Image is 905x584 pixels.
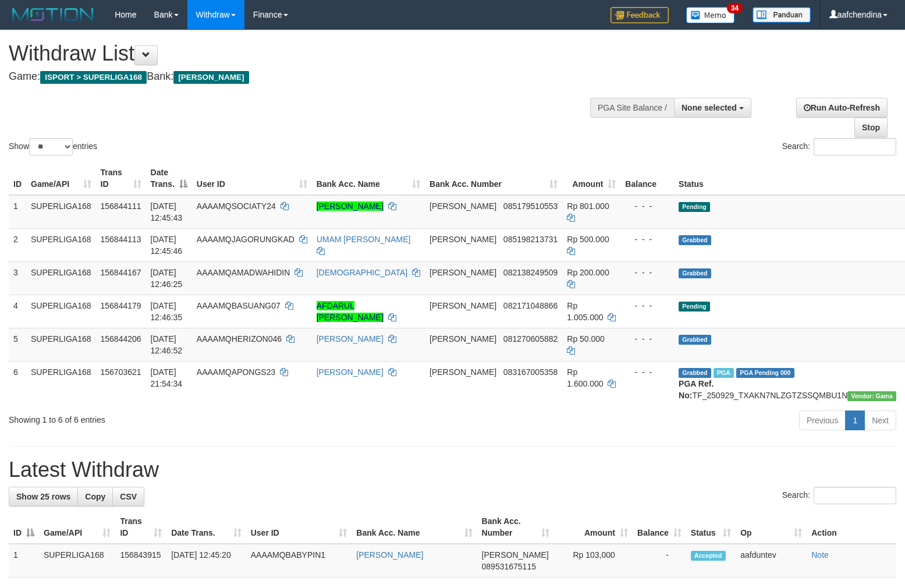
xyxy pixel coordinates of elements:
[9,228,26,261] td: 2
[166,544,246,578] td: [DATE] 12:45:20
[625,300,669,312] div: - - -
[9,511,39,544] th: ID: activate to sort column descending
[567,301,603,322] span: Rp 1.005.000
[120,492,137,501] span: CSV
[430,301,496,310] span: [PERSON_NAME]
[611,7,669,23] img: Feedback.jpg
[151,268,183,289] span: [DATE] 12:46:25
[625,366,669,378] div: - - -
[562,162,620,195] th: Amount: activate to sort column ascending
[554,544,633,578] td: Rp 103,000
[620,162,674,195] th: Balance
[9,195,26,229] td: 1
[714,368,734,378] span: Marked by aafchhiseyha
[16,492,70,501] span: Show 25 rows
[197,235,294,244] span: AAAAMQJAGORUNGKAD
[782,138,896,155] label: Search:
[679,368,711,378] span: Grabbed
[679,202,710,212] span: Pending
[9,544,39,578] td: 1
[312,162,425,195] th: Bank Acc. Name: activate to sort column ascending
[101,268,141,277] span: 156844167
[567,268,609,277] span: Rp 200.000
[101,334,141,344] span: 156844206
[430,334,496,344] span: [PERSON_NAME]
[9,42,592,65] h1: Withdraw List
[9,162,26,195] th: ID
[9,328,26,361] td: 5
[864,410,896,430] a: Next
[317,367,384,377] a: [PERSON_NAME]
[482,562,536,571] span: Copy 089531675115 to clipboard
[482,550,549,560] span: [PERSON_NAME]
[674,361,901,406] td: TF_250929_TXAKN7NLZGTZSSQMBU1N
[197,201,276,211] span: AAAAMQSOCIATY24
[85,492,105,501] span: Copy
[317,268,408,277] a: [DEMOGRAPHIC_DATA]
[503,201,558,211] span: Copy 085179510553 to clipboard
[503,268,558,277] span: Copy 082138249509 to clipboard
[352,511,477,544] th: Bank Acc. Name: activate to sort column ascending
[197,268,290,277] span: AAAAMQAMADWAHIDIN
[430,367,496,377] span: [PERSON_NAME]
[26,195,96,229] td: SUPERLIGA168
[151,367,183,388] span: [DATE] 21:54:34
[9,261,26,295] td: 3
[26,228,96,261] td: SUPERLIGA168
[29,138,73,155] select: Showentries
[317,235,411,244] a: UMAM [PERSON_NAME]
[26,328,96,361] td: SUPERLIGA168
[807,511,896,544] th: Action
[691,551,726,561] span: Accepted
[430,268,496,277] span: [PERSON_NAME]
[26,361,96,406] td: SUPERLIGA168
[503,367,558,377] span: Copy 083167005358 to clipboard
[101,301,141,310] span: 156844179
[317,201,384,211] a: [PERSON_NAME]
[430,201,496,211] span: [PERSON_NAME]
[9,295,26,328] td: 4
[9,487,78,507] a: Show 25 rows
[503,235,558,244] span: Copy 085198213731 to clipboard
[554,511,633,544] th: Amount: activate to sort column ascending
[625,267,669,278] div: - - -
[782,487,896,504] label: Search:
[682,103,737,112] span: None selected
[39,544,115,578] td: SUPERLIGA168
[679,379,714,400] b: PGA Ref. No:
[317,301,384,322] a: AFDARUL [PERSON_NAME]
[674,98,751,118] button: None selected
[625,333,669,345] div: - - -
[197,367,275,377] span: AAAAMQAPONGS23
[567,201,609,211] span: Rp 801.000
[847,391,896,401] span: Vendor URL: https://trx31.1velocity.biz
[796,98,888,118] a: Run Auto-Refresh
[625,200,669,212] div: - - -
[39,511,115,544] th: Game/API: activate to sort column ascending
[425,162,562,195] th: Bank Acc. Number: activate to sort column ascending
[192,162,312,195] th: User ID: activate to sort column ascending
[736,544,807,578] td: aafduntev
[679,268,711,278] span: Grabbed
[115,511,166,544] th: Trans ID: activate to sort column ascending
[151,201,183,222] span: [DATE] 12:45:43
[9,71,592,83] h4: Game: Bank:
[26,261,96,295] td: SUPERLIGA168
[854,118,888,137] a: Stop
[9,138,97,155] label: Show entries
[503,334,558,344] span: Copy 081270605882 to clipboard
[814,487,896,504] input: Search:
[9,409,368,426] div: Showing 1 to 6 of 6 entries
[151,235,183,256] span: [DATE] 12:45:46
[686,7,735,23] img: Button%20Memo.svg
[679,302,710,312] span: Pending
[197,334,282,344] span: AAAAMQHERIZON046
[166,511,246,544] th: Date Trans.: activate to sort column ascending
[9,6,97,23] img: MOTION_logo.png
[115,544,166,578] td: 156843915
[40,71,147,84] span: ISPORT > SUPERLIGA168
[430,235,496,244] span: [PERSON_NAME]
[151,301,183,322] span: [DATE] 12:46:35
[799,410,846,430] a: Previous
[101,367,141,377] span: 156703621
